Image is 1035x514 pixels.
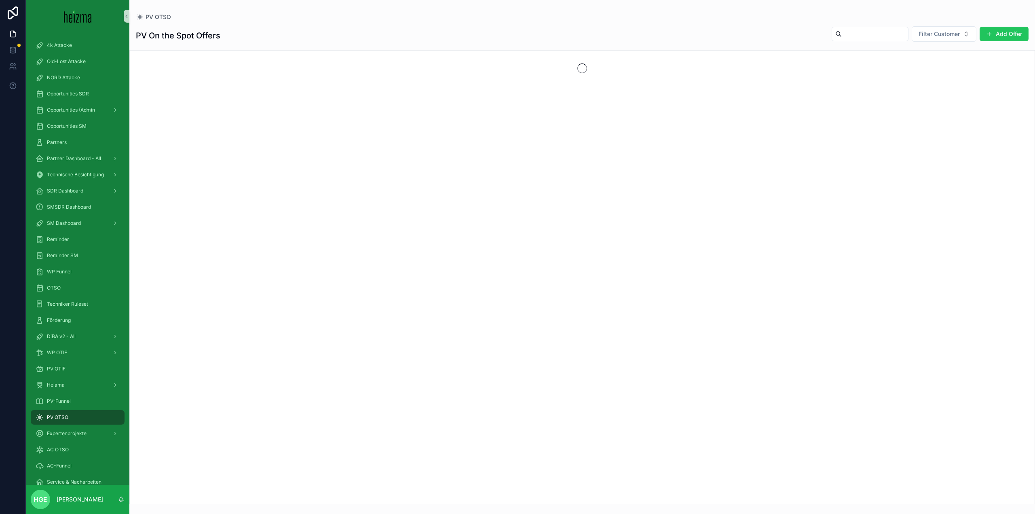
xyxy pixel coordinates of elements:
[47,382,65,388] span: Heiama
[136,30,220,41] h1: PV On the Spot Offers
[31,313,125,328] a: Förderung
[26,32,129,485] div: scrollable content
[31,103,125,117] a: Opportunities (Admin
[31,216,125,231] a: SM Dashboard
[31,232,125,247] a: Reminder
[31,119,125,133] a: Opportunities SM
[31,459,125,473] a: AC-Funnel
[31,264,125,279] a: WP Funnel
[31,248,125,263] a: Reminder SM
[31,475,125,489] a: Service & Nacharbeiten
[31,87,125,101] a: Opportunities SDR
[31,442,125,457] a: AC OTSO
[47,463,72,469] span: AC-Funnel
[47,91,89,97] span: Opportunities SDR
[57,495,103,503] p: [PERSON_NAME]
[47,155,101,162] span: Partner Dashboard - All
[47,42,72,49] span: 4k Attacke
[47,220,81,226] span: SM Dashboard
[47,446,69,453] span: AC OTSO
[47,204,91,210] span: SMSDR Dashboard
[34,495,47,504] span: HGE
[912,26,976,42] button: Select Button
[47,317,71,324] span: Förderung
[31,167,125,182] a: Technische Besichtigung
[47,252,78,259] span: Reminder SM
[31,135,125,150] a: Partners
[47,188,83,194] span: SDR Dashboard
[47,349,67,356] span: WP OTIF
[47,366,65,372] span: PV OTIF
[47,139,67,146] span: Partners
[47,301,88,307] span: Techniker Ruleset
[31,394,125,408] a: PV-Funnel
[31,184,125,198] a: SDR Dashboard
[919,30,960,38] span: Filter Customer
[31,345,125,360] a: WP OTIF
[31,38,125,53] a: 4k Attacke
[47,333,76,340] span: DiBA v2 - All
[31,281,125,295] a: OTSO
[136,13,171,21] a: PV OTSO
[31,297,125,311] a: Techniker Ruleset
[980,27,1029,41] button: Add Offer
[31,70,125,85] a: NORD Attacke
[47,107,95,113] span: Opportunities (Admin
[31,426,125,441] a: Expertenprojekte
[31,200,125,214] a: SMSDR Dashboard
[47,430,87,437] span: Expertenprojekte
[31,378,125,392] a: Heiama
[31,410,125,425] a: PV OTSO
[31,329,125,344] a: DiBA v2 - All
[47,414,68,421] span: PV OTSO
[64,10,92,23] img: App logo
[47,398,71,404] span: PV-Funnel
[47,74,80,81] span: NORD Attacke
[47,269,72,275] span: WP Funnel
[31,362,125,376] a: PV OTIF
[146,13,171,21] span: PV OTSO
[47,285,61,291] span: OTSO
[47,123,87,129] span: Opportunities SM
[47,58,86,65] span: Old-Lost Attacke
[47,236,69,243] span: Reminder
[31,54,125,69] a: Old-Lost Attacke
[31,151,125,166] a: Partner Dashboard - All
[47,171,104,178] span: Technische Besichtigung
[47,479,101,485] span: Service & Nacharbeiten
